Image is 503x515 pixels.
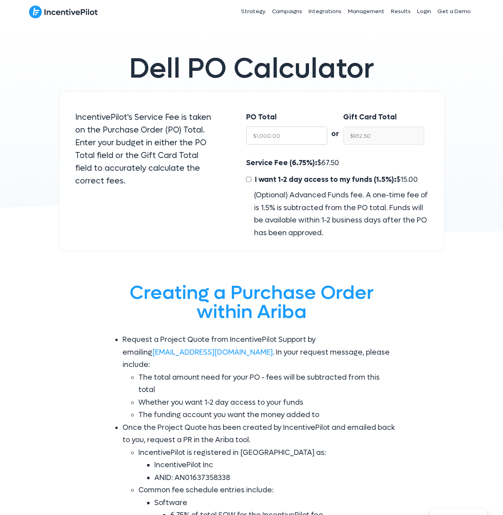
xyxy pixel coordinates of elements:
[255,175,396,184] span: I want 1-2 day access to my funds (1.5%):
[327,111,343,140] div: or
[246,177,251,182] input: I want 1-2 day access to my funds (1.5%):$15.00
[305,2,345,21] a: Integrations
[246,111,277,124] label: PO Total
[434,2,474,21] a: Get a Demo
[138,371,397,396] li: The total amount need for your PO - fees will be subtracted from this total
[253,175,418,184] span: $
[246,189,428,239] div: (Optional) Advanced Funds fee. A one-time fee of is 1.5% is subtracted from the PO total. Funds w...
[343,111,397,124] label: Gift Card Total
[238,2,269,21] a: Strategy
[400,175,418,184] span: 15.00
[75,111,215,187] p: IncentivePilot's Service Fee is taken on the Purchase Order (PO) Total. Enter your budget in eith...
[414,2,434,21] a: Login
[345,2,388,21] a: Management
[138,447,397,484] li: IncentivePilot is registered in [GEOGRAPHIC_DATA] as:
[152,348,273,357] a: [EMAIL_ADDRESS][DOMAIN_NAME]
[138,409,397,421] li: The funding account you want the money added to
[29,5,98,19] img: IncentivePilot
[154,459,397,472] li: IncentivePilot Inc
[246,158,317,168] span: Service Fee (6.75%):
[130,280,374,324] span: Creating a Purchase Order within Ariba
[321,158,339,168] span: 67.50
[129,51,374,87] span: Dell PO Calculator
[246,157,428,239] div: $
[122,334,397,421] li: Request a Project Quote from IncentivePilot Support by emailing . In your request message, please...
[154,472,397,484] li: ANID: AN01637358338
[183,2,474,21] nav: Header Menu
[138,396,397,409] li: Whether you want 1-2 day access to your funds
[269,2,305,21] a: Campaigns
[388,2,414,21] a: Results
